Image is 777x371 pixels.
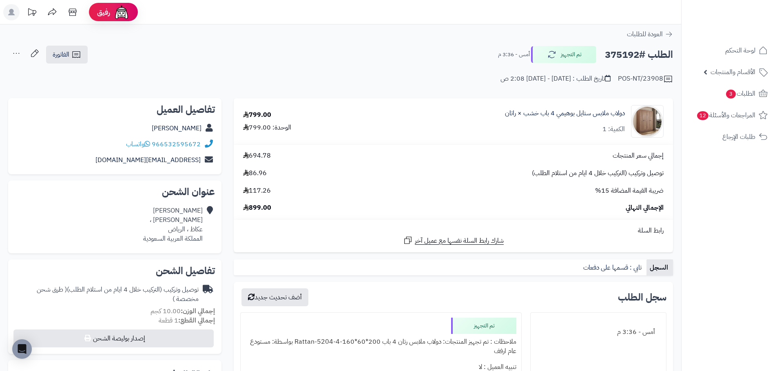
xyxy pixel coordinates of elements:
small: أمس - 3:36 م [498,50,530,59]
div: 799.00 [243,110,271,120]
small: 1 قطعة [159,316,215,325]
div: توصيل وتركيب (التركيب خلال 4 ايام من استلام الطلب) [15,285,199,304]
span: إجمالي سعر المنتجات [613,151,664,160]
strong: إجمالي الوزن: [181,306,215,316]
span: 12 [697,111,709,121]
a: [EMAIL_ADDRESS][DOMAIN_NAME] [95,155,201,165]
span: توصيل وتركيب (التركيب خلال 4 ايام من استلام الطلب) [532,169,664,178]
div: Open Intercom Messenger [12,339,32,359]
img: 1749977265-1-90x90.jpg [631,105,663,138]
span: المراجعات والأسئلة [696,110,755,121]
a: لوحة التحكم [686,41,772,60]
a: شارك رابط السلة نفسها مع عميل آخر [403,235,504,246]
h2: الطلب #375192 [605,46,673,63]
div: أمس - 3:36 م [536,324,661,340]
h2: تفاصيل الشحن [15,266,215,276]
a: العودة للطلبات [627,29,673,39]
a: واتساب [126,139,150,149]
small: 10.00 كجم [151,306,215,316]
a: المراجعات والأسئلة12 [686,105,772,125]
div: رابط السلة [237,226,670,235]
span: لوحة التحكم [725,45,755,56]
a: طلبات الإرجاع [686,127,772,147]
div: تاريخ الطلب : [DATE] - [DATE] 2:08 ص [500,74,611,83]
h2: عنوان الشحن [15,187,215,197]
span: ضريبة القيمة المضافة 15% [595,186,664,195]
span: الطلبات [725,88,755,99]
span: العودة للطلبات [627,29,663,39]
span: 86.96 [243,169,267,178]
button: تم التجهيز [531,46,596,63]
div: الوحدة: 799.00 [243,123,291,132]
a: السجل [646,259,673,276]
a: تحديثات المنصة [22,4,42,22]
h2: تفاصيل العميل [15,105,215,114]
div: [PERSON_NAME] [PERSON_NAME] ، عكاظ ، الرياض المملكة العربية السعودية [143,206,203,243]
span: 117.26 [243,186,271,195]
span: الإجمالي النهائي [626,203,664,213]
span: شارك رابط السلة نفسها مع عميل آخر [415,236,504,246]
img: logo-2.png [722,6,769,23]
span: طلبات الإرجاع [722,131,755,143]
img: ai-face.png [113,4,130,20]
button: أضف تحديث جديد [241,288,308,306]
a: الفاتورة [46,46,88,64]
a: دولاب ملابس ستايل بوهيمي 4 باب خشب × راتان [505,109,625,118]
span: رفيق [97,7,110,17]
span: 694.78 [243,151,271,160]
span: 3 [726,89,736,99]
div: تم التجهيز [451,318,516,334]
h3: سجل الطلب [618,292,666,302]
button: إصدار بوليصة الشحن [13,329,214,347]
div: الكمية: 1 [602,125,625,134]
div: ملاحظات : تم تجهيز المنتجات: دولاب ملابس رتان 4 باب 200*60*160-Rattan-5204-4 بواسطة: مستودع عام ارفف [246,334,516,359]
a: [PERSON_NAME] [152,123,201,133]
a: تابي : قسمها على دفعات [580,259,646,276]
strong: إجمالي القطع: [178,316,215,325]
a: 966532595672 [152,139,201,149]
a: الطلبات3 [686,84,772,103]
span: ( طرق شحن مخصصة ) [37,285,199,304]
span: الأقسام والمنتجات [711,66,755,78]
span: 899.00 [243,203,271,213]
span: الفاتورة [53,50,69,59]
div: POS-NT/23908 [618,74,673,84]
